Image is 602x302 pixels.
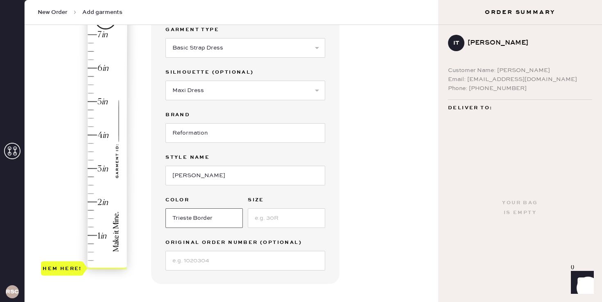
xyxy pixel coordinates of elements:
[248,208,325,228] input: e.g. 30R
[165,123,325,143] input: Brand name
[448,66,592,75] div: Customer Name: [PERSON_NAME]
[102,29,108,41] div: in
[448,75,592,84] div: Email: [EMAIL_ADDRESS][DOMAIN_NAME]
[165,208,243,228] input: e.g. Navy
[165,238,325,248] label: Original Order Number (Optional)
[448,103,492,113] span: Deliver to:
[448,113,592,133] div: 16 Gunnison Irvine , CA 92612
[453,40,459,46] h3: IT
[38,8,68,16] span: New Order
[165,166,325,185] input: e.g. Daisy 2 Pocket
[82,8,122,16] span: Add garments
[165,25,325,35] label: Garment Type
[97,29,102,41] div: 7
[165,153,325,162] label: Style name
[43,264,82,273] div: Hem here!
[6,289,19,295] h3: RSCPA
[165,195,243,205] label: Color
[165,110,325,120] label: Brand
[468,38,586,48] div: [PERSON_NAME]
[448,84,592,93] div: Phone: [PHONE_NUMBER]
[563,265,598,300] iframe: Front Chat
[502,198,538,218] div: Your bag is empty
[165,251,325,270] input: e.g. 1020304
[165,68,325,77] label: Silhouette (optional)
[248,195,325,205] label: Size
[438,8,602,16] h3: Order Summary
